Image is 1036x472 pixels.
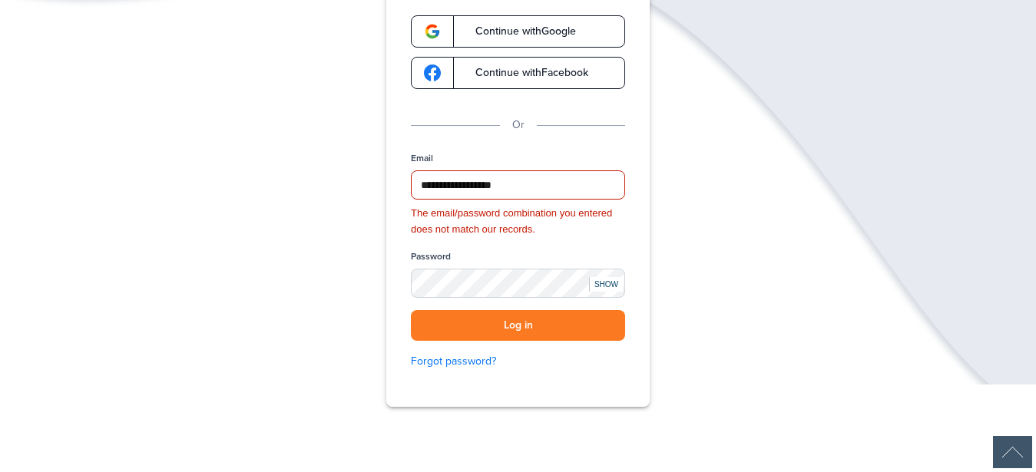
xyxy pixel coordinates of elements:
div: SHOW [589,277,623,292]
img: google-logo [424,64,441,81]
input: Email [411,170,625,200]
label: Password [411,250,451,263]
div: Scroll Back to Top [993,436,1032,468]
a: google-logoContinue withFacebook [411,57,625,89]
a: Forgot password? [411,353,625,370]
img: Back to Top [993,436,1032,468]
p: Or [512,117,525,134]
input: Password [411,269,625,298]
button: Log in [411,310,625,342]
span: Continue with Google [460,26,576,37]
div: The email/password combination you entered does not match our records. [411,206,625,238]
label: Email [411,152,433,165]
img: google-logo [424,23,441,40]
a: google-logoContinue withGoogle [411,15,625,48]
span: Continue with Facebook [460,68,588,78]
